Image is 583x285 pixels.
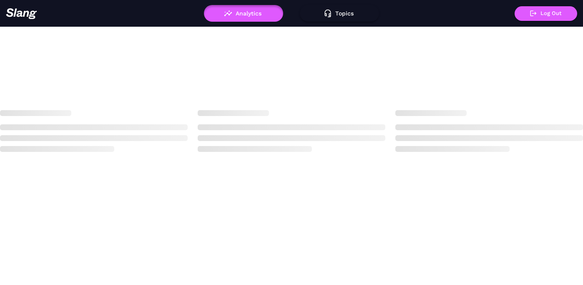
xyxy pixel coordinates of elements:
[204,10,283,16] a: Analytics
[6,8,37,19] img: 623511267c55cb56e2f2a487_logo2.png
[300,5,379,22] button: Topics
[204,5,283,22] button: Analytics
[515,6,577,21] button: Log Out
